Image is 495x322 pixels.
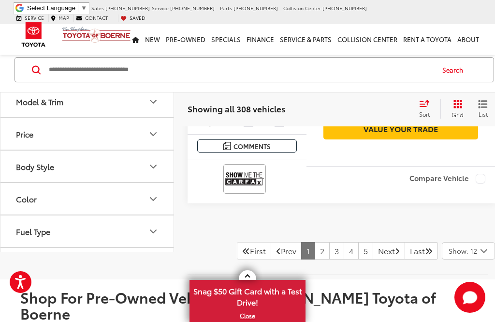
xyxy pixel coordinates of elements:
[16,162,54,171] div: Body Style
[197,139,297,153] button: Comments
[147,193,159,205] div: Color
[425,247,433,255] i: Last Page
[244,24,277,55] a: Finance
[105,4,150,12] span: [PHONE_NUMBER]
[454,282,485,313] button: Toggle Chat Window
[223,142,231,150] img: Comments
[0,183,175,215] button: ColorColor
[451,110,464,119] span: Grid
[409,174,485,184] label: Compare Vehicle
[130,14,146,21] span: Saved
[73,15,110,21] a: Contact
[147,128,159,140] div: Price
[440,99,471,119] button: Grid View
[271,242,302,260] a: Previous PagePrev
[16,129,33,138] div: Price
[14,15,46,21] a: Service
[15,19,52,50] img: Toyota
[27,4,87,12] a: Select Language​
[0,248,175,279] button: Cylinder
[0,86,175,117] button: Model & TrimModel & Trim
[48,58,433,81] input: Search by Make, Model, or Keyword
[323,118,478,139] a: Value Your Trade
[58,14,69,21] span: Map
[400,24,454,55] a: Rent a Toyota
[152,4,169,12] span: Service
[27,4,75,12] span: Select Language
[329,242,344,260] a: 3
[16,97,63,106] div: Model & Trim
[208,24,244,55] a: Specials
[0,118,175,150] button: PricePrice
[283,4,321,12] span: Collision Center
[276,247,281,255] i: Previous Page
[147,161,159,172] div: Body Style
[358,242,373,260] a: 5
[237,242,271,260] a: First PageFirst
[188,103,285,114] span: Showing all 308 vehicles
[81,4,87,12] span: ▼
[405,242,438,260] a: LastLast Page
[233,142,271,151] span: Comments
[170,4,215,12] span: [PHONE_NUMBER]
[322,4,367,12] span: [PHONE_NUMBER]
[395,247,400,255] i: Next Page
[0,151,175,182] button: Body StyleBody Style
[147,226,159,237] div: Fuel Type
[25,14,44,21] span: Service
[454,24,482,55] a: About
[478,110,488,118] span: List
[315,242,330,260] a: 2
[20,289,475,321] h2: Shop For Pre-Owned Vehicles At [PERSON_NAME] Toyota of Boerne
[91,4,104,12] span: Sales
[48,15,72,21] a: Map
[129,24,142,55] a: Home
[373,242,405,260] a: NextNext Page
[225,166,264,192] img: View CARFAX report
[277,24,335,55] a: Service & Parts: Opens in a new tab
[419,110,430,118] span: Sort
[454,282,485,313] svg: Start Chat
[190,281,305,310] span: Snag $50 Gift Card with a Test Drive!
[85,14,108,21] span: Contact
[242,247,250,255] i: First Page
[471,99,495,119] button: List View
[142,24,163,55] a: New
[163,24,208,55] a: Pre-Owned
[62,26,131,43] img: Vic Vaughan Toyota of Boerne
[335,24,400,55] a: Collision Center
[433,58,477,82] button: Search
[0,215,175,247] button: Fuel TypeFuel Type
[449,246,477,256] span: Show: 12
[233,4,278,12] span: [PHONE_NUMBER]
[301,242,315,260] a: 1
[442,242,495,260] button: Select number of vehicles per page
[118,15,148,21] a: My Saved Vehicles
[16,227,50,236] div: Fuel Type
[147,96,159,107] div: Model & Trim
[16,194,37,203] div: Color
[220,4,232,12] span: Parts
[344,242,359,260] a: 4
[414,99,440,119] button: Select sort value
